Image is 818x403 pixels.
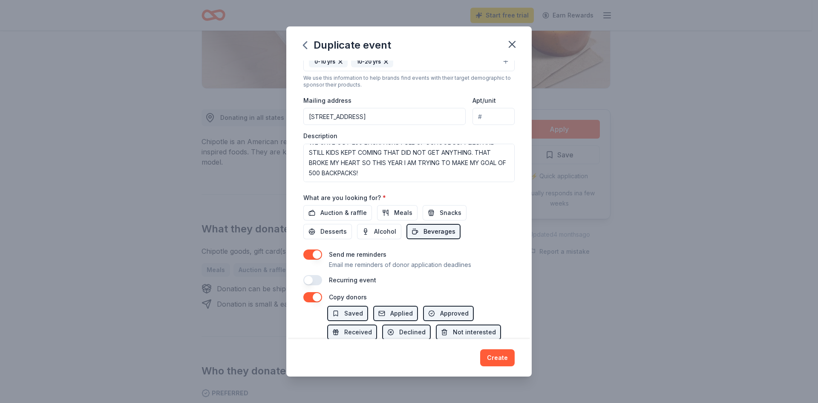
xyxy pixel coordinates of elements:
button: Create [480,349,515,366]
button: Not interested [436,325,501,340]
span: Not interested [453,327,496,337]
label: Mailing address [303,96,351,105]
button: Received [327,325,377,340]
span: Beverages [423,226,455,237]
input: Enter a US address [303,108,466,125]
div: We use this information to help brands find events with their target demographic to sponsor their... [303,75,515,88]
div: 10-20 yrs [351,56,393,67]
span: Applied [390,308,413,319]
button: Declined [382,325,431,340]
button: 0-10 yrs10-20 yrs [303,52,515,71]
span: Alcohol [374,226,396,237]
button: Meals [377,205,418,220]
button: Approved [423,306,474,321]
span: Snacks [440,208,461,218]
button: Saved [327,306,368,321]
button: Beverages [406,224,461,239]
button: Auction & raffle [303,205,372,220]
span: Received [344,327,372,337]
span: Meals [394,208,412,218]
button: Snacks [423,205,467,220]
label: Recurring event [329,276,376,284]
span: Saved [344,308,363,319]
div: Duplicate event [303,38,391,52]
p: Email me reminders of donor application deadlines [329,260,471,270]
textarea: OUR BACK TO SCHOOL BASH GETS BIGGER EVERY YEAR LAST YEAR WE GAVE OUT 250 BACKPACKS FULL OF SCHOOL... [303,144,515,182]
span: Desserts [320,226,347,237]
span: Approved [440,308,469,319]
label: What are you looking for? [303,194,386,202]
button: Applied [373,306,418,321]
input: # [472,108,515,125]
div: 0-10 yrs [309,56,348,67]
label: Send me reminders [329,251,386,258]
label: Apt/unit [472,96,496,105]
span: Declined [399,327,426,337]
button: Alcohol [357,224,401,239]
label: Description [303,132,337,140]
label: Copy donors [329,293,367,301]
span: Auction & raffle [320,208,367,218]
button: Desserts [303,224,352,239]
